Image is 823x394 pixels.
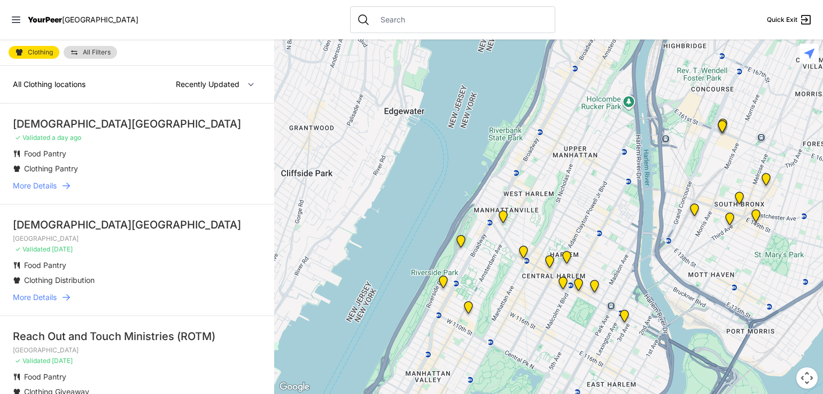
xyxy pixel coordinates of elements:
[457,297,479,322] div: The Cathedral Church of St. John the Divine
[796,367,818,389] button: Map camera controls
[556,247,578,272] div: Manhattan
[614,305,635,331] div: Main Location
[24,164,78,173] span: Clothing Pantry
[584,275,605,301] div: East Harlem
[13,217,261,232] div: [DEMOGRAPHIC_DATA][GEOGRAPHIC_DATA]
[13,346,261,354] p: [GEOGRAPHIC_DATA]
[277,380,312,394] img: Google
[13,180,261,191] a: More Details
[13,116,261,131] div: [DEMOGRAPHIC_DATA][GEOGRAPHIC_DATA]
[539,251,561,277] div: Uptown/Harlem DYCD Youth Drop-in Center
[15,357,50,365] span: ✓ Validated
[13,292,57,303] span: More Details
[13,180,57,191] span: More Details
[432,271,454,297] div: Ford Hall
[755,169,777,194] div: Bronx Youth Center (BYC)
[568,274,589,300] div: Manhattan
[13,80,86,89] span: All Clothing locations
[28,15,62,24] span: YourPeer
[9,46,59,59] a: Clothing
[15,245,50,253] span: ✓ Validated
[64,46,117,59] a: All Filters
[712,114,734,140] div: Bronx
[28,49,53,56] span: Clothing
[28,17,138,23] a: YourPeer[GEOGRAPHIC_DATA]
[52,245,73,253] span: [DATE]
[24,372,66,381] span: Food Pantry
[52,357,73,365] span: [DATE]
[767,15,797,24] span: Quick Exit
[513,241,534,267] div: The PILLARS – Holistic Recovery Support
[277,380,312,394] a: Open this area in Google Maps (opens a new window)
[728,187,750,213] div: The Bronx
[24,149,66,158] span: Food Pantry
[13,292,261,303] a: More Details
[83,49,111,56] span: All Filters
[15,133,50,141] span: ✓ Validated
[684,199,705,225] div: Harm Reduction Center
[62,15,138,24] span: [GEOGRAPHIC_DATA]
[52,133,81,141] span: a day ago
[24,261,66,270] span: Food Pantry
[711,116,733,141] div: South Bronx NeON Works
[374,14,548,25] input: Search
[24,275,95,285] span: Clothing Distribution
[767,13,812,26] a: Quick Exit
[13,329,261,344] div: Reach Out and Touch Ministries (ROTM)
[13,234,261,243] p: [GEOGRAPHIC_DATA]
[450,231,472,256] div: Manhattan
[745,205,767,231] div: The Bronx Pride Center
